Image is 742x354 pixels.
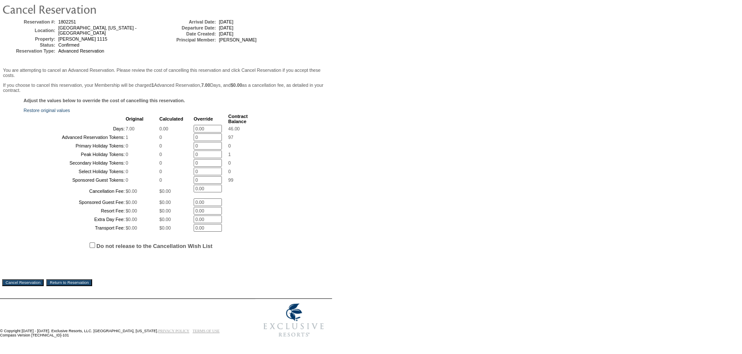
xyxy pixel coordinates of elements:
b: 1 [152,83,154,88]
td: Secondary Holiday Tokens: [24,159,125,167]
span: Confirmed [58,42,79,47]
span: [PERSON_NAME] [219,37,257,42]
td: Primary Holiday Tokens: [24,142,125,150]
span: 1802251 [58,19,76,24]
span: Advanced Reservation [58,48,104,53]
span: 0 [159,177,162,183]
span: 1 [126,135,128,140]
a: Restore original values [24,108,70,113]
td: Departure Date: [165,25,216,30]
b: $0.00 [230,83,242,88]
b: 7.00 [201,83,210,88]
td: Extra Day Fee: [24,215,125,223]
td: Resort Fee: [24,207,125,215]
td: Sponsored Guest Fee: [24,198,125,206]
span: 97 [228,135,233,140]
span: [DATE] [219,31,233,36]
span: 0 [126,152,128,157]
span: 0.00 [159,126,168,131]
td: Advanced Reservation Tokens: [24,133,125,141]
td: Peak Holiday Tokens: [24,150,125,158]
b: Original [126,116,144,121]
span: $0.00 [126,189,137,194]
span: 99 [228,177,233,183]
span: 0 [126,160,128,165]
span: [DATE] [219,25,233,30]
span: $0.00 [159,189,171,194]
span: 0 [159,152,162,157]
span: $0.00 [126,225,137,230]
span: 7.00 [126,126,135,131]
b: Override [194,116,213,121]
td: Reservation #: [4,19,55,24]
span: $0.00 [126,200,137,205]
p: If you choose to cancel this reservation, your Membership will be charged Advanced Reservation, D... [3,83,329,93]
span: [DATE] [219,19,233,24]
span: $0.00 [126,208,137,213]
td: Property: [4,36,55,41]
span: 0 [126,143,128,148]
input: Return to Reservation [46,279,92,286]
span: [PERSON_NAME] 1115 [58,36,107,41]
span: 0 [126,169,128,174]
td: Status: [4,42,55,47]
span: 0 [159,143,162,148]
span: 0 [126,177,128,183]
td: Sponsored Guest Tokens: [24,176,125,184]
td: Arrival Date: [165,19,216,24]
span: 0 [159,169,162,174]
p: You are attempting to cancel an Advanced Reservation. Please review the cost of cancelling this r... [3,68,329,78]
span: 46.00 [228,126,240,131]
img: Exclusive Resorts [255,299,332,342]
td: Cancellation Fee: [24,185,125,198]
span: $0.00 [126,217,137,222]
b: Contract Balance [228,114,248,124]
label: Do not release to the Cancellation Wish List [96,243,212,249]
span: 0 [228,160,231,165]
td: Principal Member: [165,37,216,42]
span: 1 [228,152,231,157]
span: $0.00 [159,208,171,213]
span: $0.00 [159,217,171,222]
img: pgTtlCancelRes.gif [2,0,174,18]
td: Select Holiday Tokens: [24,168,125,175]
span: 0 [159,135,162,140]
input: Cancel Reservation [2,279,44,286]
span: 0 [228,143,231,148]
td: Date Created: [165,31,216,36]
td: Reservation Type: [4,48,55,53]
span: 0 [159,160,162,165]
b: Adjust the values below to override the cost of cancelling this reservation. [24,98,185,103]
span: $0.00 [159,225,171,230]
td: Transport Fee: [24,224,125,232]
span: [GEOGRAPHIC_DATA], [US_STATE] - [GEOGRAPHIC_DATA] [58,25,137,35]
td: Location: [4,25,55,35]
b: Calculated [159,116,183,121]
td: Days: [24,125,125,133]
span: $0.00 [159,200,171,205]
a: TERMS OF USE [193,329,220,333]
span: 0 [228,169,231,174]
a: PRIVACY POLICY [158,329,189,333]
